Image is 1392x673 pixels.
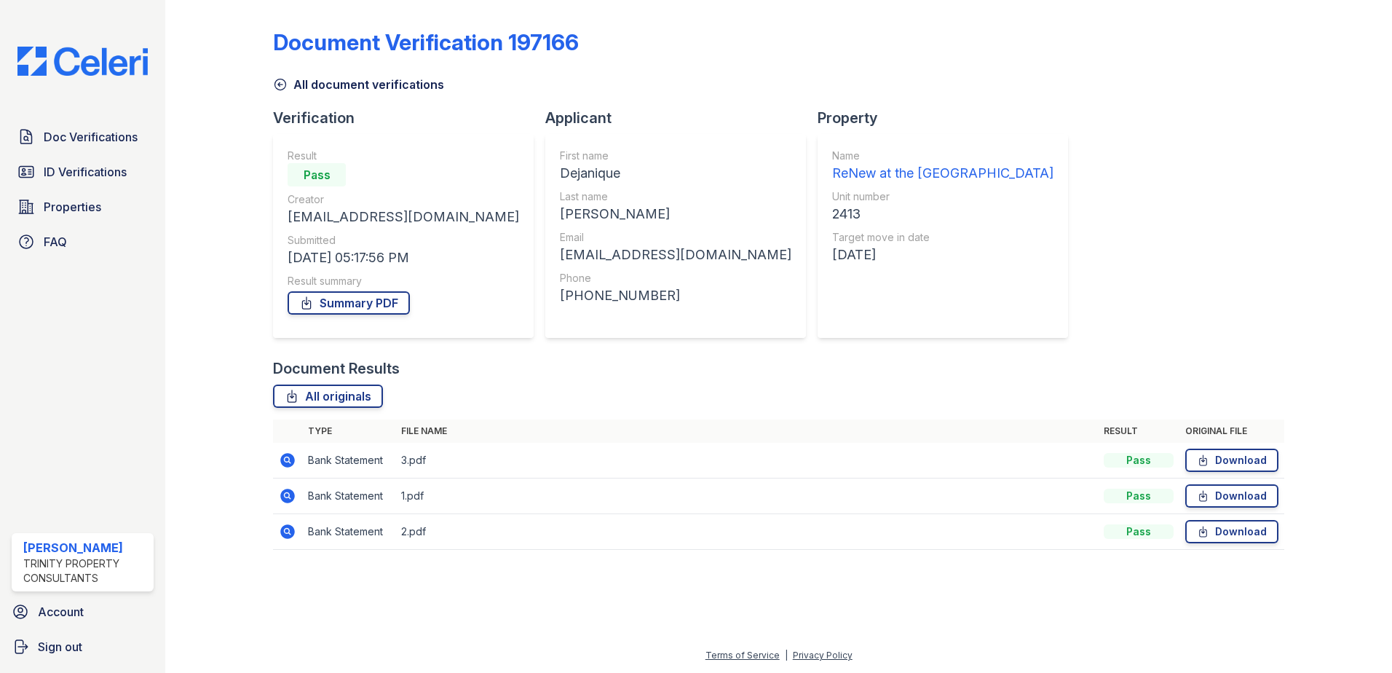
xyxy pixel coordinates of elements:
td: 1.pdf [395,479,1098,514]
div: Creator [288,192,519,207]
div: Document Verification 197166 [273,29,579,55]
div: Property [818,108,1080,128]
a: Properties [12,192,154,221]
td: 3.pdf [395,443,1098,479]
div: [DATE] 05:17:56 PM [288,248,519,268]
div: Verification [273,108,545,128]
a: Terms of Service [705,650,780,661]
a: Account [6,597,159,626]
div: Result [288,149,519,163]
img: CE_Logo_Blue-a8612792a0a2168367f1c8372b55b34899dd931a85d93a1a3d3e32e68fde9ad4.png [6,47,159,76]
a: Summary PDF [288,291,410,315]
div: Pass [1104,524,1174,539]
td: Bank Statement [302,443,395,479]
div: Dejanique [560,163,791,184]
div: Trinity Property Consultants [23,556,148,586]
span: FAQ [44,233,67,251]
a: Download [1185,484,1278,508]
div: Email [560,230,791,245]
th: Type [302,420,395,443]
div: First name [560,149,791,163]
div: [EMAIL_ADDRESS][DOMAIN_NAME] [288,207,519,227]
div: Applicant [545,108,818,128]
div: 2413 [832,204,1053,224]
a: Privacy Policy [793,650,853,661]
div: [PERSON_NAME] [560,204,791,224]
span: Sign out [38,638,82,656]
a: ID Verifications [12,157,154,186]
div: Submitted [288,233,519,248]
div: Phone [560,271,791,286]
div: Result summary [288,274,519,288]
a: Name ReNew at the [GEOGRAPHIC_DATA] [832,149,1053,184]
div: [DATE] [832,245,1053,265]
td: Bank Statement [302,479,395,514]
div: Pass [1104,453,1174,468]
div: [EMAIL_ADDRESS][DOMAIN_NAME] [560,245,791,265]
td: Bank Statement [302,514,395,550]
div: ReNew at the [GEOGRAPHIC_DATA] [832,163,1053,184]
th: File name [395,420,1098,443]
a: All document verifications [273,76,444,93]
div: Pass [288,163,346,186]
span: Account [38,603,84,621]
a: Download [1185,449,1278,472]
div: Document Results [273,358,400,379]
a: Sign out [6,632,159,661]
span: ID Verifications [44,163,127,181]
div: Pass [1104,489,1174,503]
div: [PHONE_NUMBER] [560,286,791,306]
th: Result [1098,420,1179,443]
span: Properties [44,198,101,216]
div: Name [832,149,1053,163]
td: 2.pdf [395,514,1098,550]
div: Last name [560,189,791,204]
th: Original file [1179,420,1284,443]
a: Download [1185,520,1278,543]
span: Doc Verifications [44,128,138,146]
div: Target move in date [832,230,1053,245]
div: [PERSON_NAME] [23,539,148,556]
a: Doc Verifications [12,122,154,151]
div: Unit number [832,189,1053,204]
div: | [785,650,788,661]
a: FAQ [12,227,154,256]
a: All originals [273,385,383,408]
